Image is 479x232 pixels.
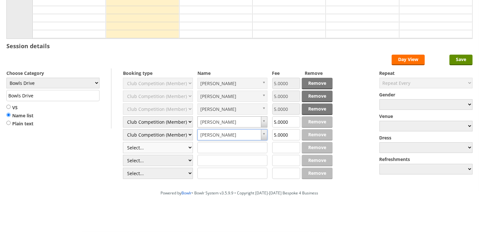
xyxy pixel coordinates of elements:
[6,120,11,125] input: Plain text
[6,112,11,117] input: Name list
[197,78,267,89] a: [PERSON_NAME]
[200,117,259,127] span: [PERSON_NAME]
[200,104,259,114] span: [PERSON_NAME]
[449,55,473,65] input: Save
[379,135,473,141] label: Dress
[392,55,425,65] a: Day View
[197,91,267,102] a: [PERSON_NAME]
[6,104,11,109] input: VS
[200,78,259,89] span: [PERSON_NAME]
[379,113,473,119] label: Venue
[6,90,100,101] input: Title/Description
[161,190,318,196] span: Powered by • Bowlr System v3.5.9.9 • Copyright [DATE]-[DATE] Bespoke 4 Business
[123,70,193,76] label: Booking type
[305,70,333,76] label: Remove
[379,92,473,98] label: Gender
[272,70,300,76] label: Fee
[379,156,473,162] label: Refreshments
[6,104,33,111] label: VS
[197,103,267,115] a: [PERSON_NAME]
[197,70,267,76] label: Name
[6,120,33,127] label: Plain text
[6,70,100,76] label: Choose Category
[302,78,333,89] a: Remove
[302,103,333,115] a: Remove
[182,190,192,196] a: Bowlr
[200,129,259,140] span: [PERSON_NAME]
[302,91,333,102] a: Remove
[6,112,33,119] label: Name list
[379,70,473,76] label: Repeat
[197,116,267,128] a: [PERSON_NAME]
[200,91,259,102] span: [PERSON_NAME]
[6,42,50,50] h3: Session details
[197,129,267,140] a: [PERSON_NAME]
